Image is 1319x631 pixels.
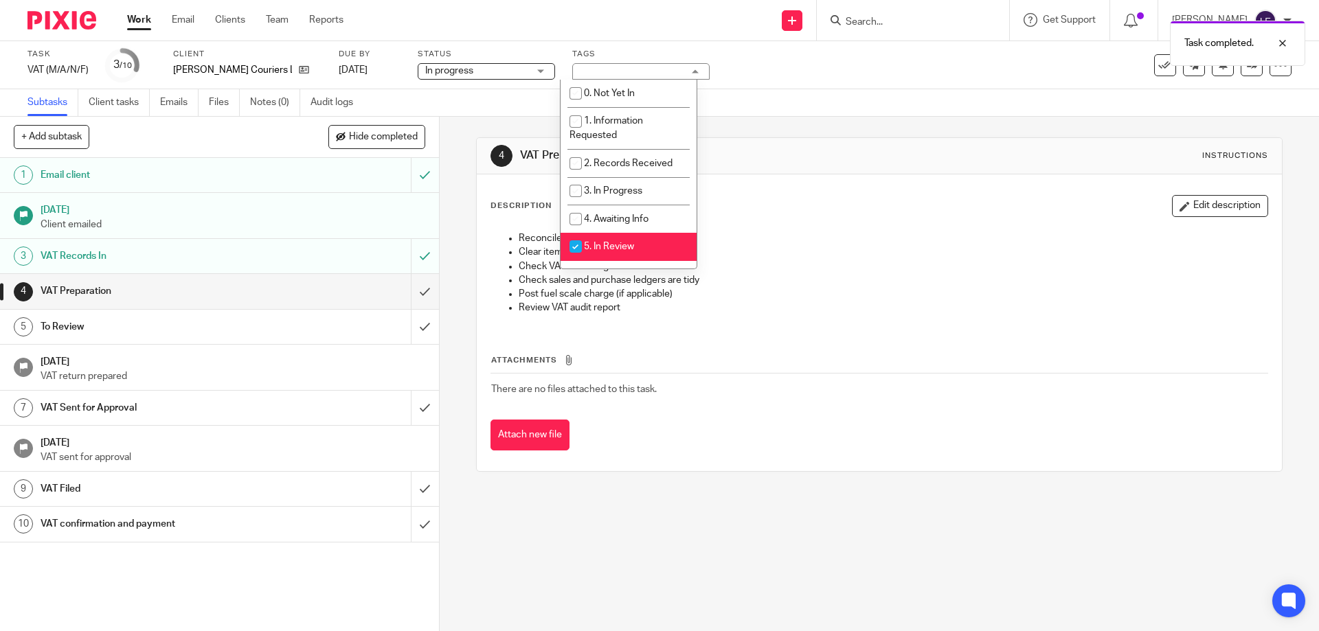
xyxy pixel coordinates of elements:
p: [PERSON_NAME] Couriers Ltd [173,63,292,77]
p: Task completed. [1184,36,1254,50]
button: + Add subtask [14,125,89,148]
p: Review VAT audit report [519,301,1267,314]
span: 0. Not Yet In [584,89,635,98]
button: Hide completed [328,125,425,148]
p: VAT return prepared [41,369,425,383]
a: Subtasks [27,89,78,116]
h1: VAT Sent for Approval [41,398,278,418]
span: 2. Records Received [584,159,673,168]
a: Clients [215,13,245,27]
span: 4. Awaiting Info [584,214,649,224]
a: Emails [160,89,199,116]
label: Due by [339,49,401,60]
div: VAT (M/A/N/F) [27,63,89,77]
p: Check sales and purchase ledgers are tidy [519,273,1267,287]
a: Audit logs [311,89,363,116]
h1: Email client [41,165,278,185]
div: 10 [14,514,33,534]
label: Tags [572,49,710,60]
div: Instructions [1202,150,1268,161]
label: Task [27,49,89,60]
span: Hide completed [349,132,418,143]
span: Attachments [491,356,557,364]
span: [DATE] [339,65,368,75]
h1: To Review [41,317,278,337]
a: Notes (0) [250,89,300,116]
label: Client [173,49,322,60]
p: VAT sent for approval [41,450,425,464]
button: Attach new file [491,420,570,450]
h1: VAT Preparation [520,148,909,163]
h1: [DATE] [41,433,425,450]
h1: VAT Filed [41,479,278,499]
a: Team [266,13,289,27]
div: 1 [14,165,33,185]
div: 9 [14,479,33,498]
a: Files [209,89,240,116]
span: In progress [425,66,473,76]
p: Description [491,200,552,211]
div: 7 [14,398,33,417]
img: svg%3E [1254,10,1276,32]
span: 3. In Progress [584,186,642,196]
img: Pixie [27,11,96,30]
p: Check VAT on mileage [519,260,1267,273]
div: 3 [113,57,132,73]
h1: [DATE] [41,200,425,217]
div: 3 [14,246,33,266]
label: Status [418,49,555,60]
p: Clear items posted to misc/sundries [519,245,1267,259]
a: Reports [309,13,343,27]
span: 1. Information Requested [570,116,643,140]
span: There are no files attached to this task. [491,385,657,394]
span: 5. In Review [584,242,634,251]
p: Reconcile all bank accounts [519,231,1267,245]
a: Client tasks [89,89,150,116]
div: 4 [491,145,512,167]
div: 5 [14,317,33,336]
a: Email [172,13,194,27]
p: Post fuel scale charge (if applicable) [519,287,1267,301]
h1: [DATE] [41,352,425,369]
h1: VAT Records In [41,246,278,266]
p: Client emailed [41,218,425,231]
h1: VAT confirmation and payment [41,514,278,534]
a: Work [127,13,151,27]
small: /10 [120,62,132,69]
h1: VAT Preparation [41,281,278,301]
div: 4 [14,282,33,301]
button: Edit description [1172,195,1268,217]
